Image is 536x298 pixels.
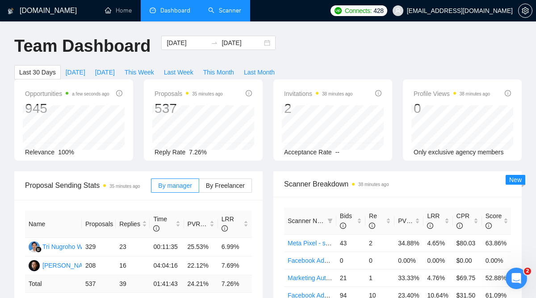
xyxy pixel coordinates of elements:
td: Total [25,275,82,293]
span: [DATE] [66,67,85,77]
div: 537 [155,100,223,117]
td: 39 [116,275,150,293]
span: New [509,176,522,183]
button: Last Month [239,65,280,79]
img: upwork-logo.png [335,7,342,14]
td: 4.65% [423,234,452,252]
td: 63.86% [482,234,511,252]
span: Score [486,212,502,229]
span: Last Month [244,67,275,77]
span: info-circle [116,90,122,96]
td: 16 [116,257,150,275]
span: 428 [373,6,383,16]
td: 01:41:43 [150,275,184,293]
td: 24.21 % [184,275,218,293]
td: 0.00% [482,252,511,269]
td: 7.69% [218,257,252,275]
td: 00:11:35 [150,238,184,257]
span: Dashboard [160,7,190,14]
span: to [211,39,218,46]
span: Proposals [85,219,113,229]
span: Reply Rate [155,149,185,156]
td: 21 [336,269,365,286]
span: This Month [203,67,234,77]
time: 35 minutes ago [192,91,222,96]
span: Replies [119,219,140,229]
span: Last 30 Days [19,67,56,77]
a: TNTri Nugroho Wibowo [29,243,99,250]
td: 25.53% [184,238,218,257]
span: [DATE] [95,67,115,77]
span: 2 [524,268,531,275]
th: Replies [116,211,150,238]
td: 0 [336,252,365,269]
span: Only exclusive agency members [414,149,504,156]
span: Proposal Sending Stats [25,180,151,191]
a: Marketing Automation - [PERSON_NAME] [288,274,405,281]
td: 04:04:16 [150,257,184,275]
td: $0.00 [453,252,482,269]
span: PVR [188,220,209,228]
span: LRR [222,215,234,232]
th: Name [25,211,82,238]
td: $69.75 [453,269,482,286]
span: Profile Views [414,88,490,99]
time: 38 minutes ago [358,182,389,187]
span: Bids [340,212,352,229]
td: 22.12% [184,257,218,275]
iframe: Intercom live chat [506,268,527,289]
span: user [395,8,401,14]
span: filter [326,214,335,228]
span: info-circle [456,223,463,229]
button: setting [518,4,532,18]
a: DS[PERSON_NAME] [29,261,94,269]
div: 2 [284,100,352,117]
span: filter [327,218,333,223]
span: info-circle [427,223,433,229]
td: 7.26 % [218,275,252,293]
span: Scanner Name [288,217,329,224]
span: By manager [158,182,192,189]
a: homeHome [105,7,132,14]
td: 1 [365,269,394,286]
td: 0.00% [423,252,452,269]
span: Acceptance Rate [284,149,332,156]
span: info-circle [486,223,492,229]
span: 7.26% [189,149,207,156]
h1: Team Dashboard [14,36,151,57]
button: [DATE] [90,65,120,79]
a: setting [518,7,532,14]
button: Last Week [159,65,198,79]
div: 0 [414,100,490,117]
td: 208 [82,257,116,275]
span: info-circle [505,90,511,96]
span: By Freelancer [206,182,245,189]
td: 33.33% [394,269,423,286]
time: 38 minutes ago [460,91,490,96]
td: 52.88% [482,269,511,286]
span: Last Week [164,67,193,77]
th: Proposals [82,211,116,238]
span: Proposals [155,88,223,99]
img: gigradar-bm.png [35,246,42,252]
div: 945 [25,100,109,117]
span: 100% [58,149,74,156]
div: Tri Nugroho Wibowo [42,242,99,252]
span: This Week [125,67,154,77]
span: -- [335,149,339,156]
span: Opportunities [25,88,109,99]
td: 329 [82,238,116,257]
a: Meta Pixel - setup, troubleshooting, tracking [288,240,409,247]
span: PVR [398,217,419,224]
a: searchScanner [208,7,241,14]
span: info-circle [222,225,228,232]
img: logo [8,4,14,18]
td: 537 [82,275,116,293]
span: Connects: [345,6,372,16]
span: info-circle [375,90,381,96]
span: Relevance [25,149,54,156]
span: Time [153,215,167,232]
span: info-circle [340,223,346,229]
td: 0 [365,252,394,269]
span: swap-right [211,39,218,46]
